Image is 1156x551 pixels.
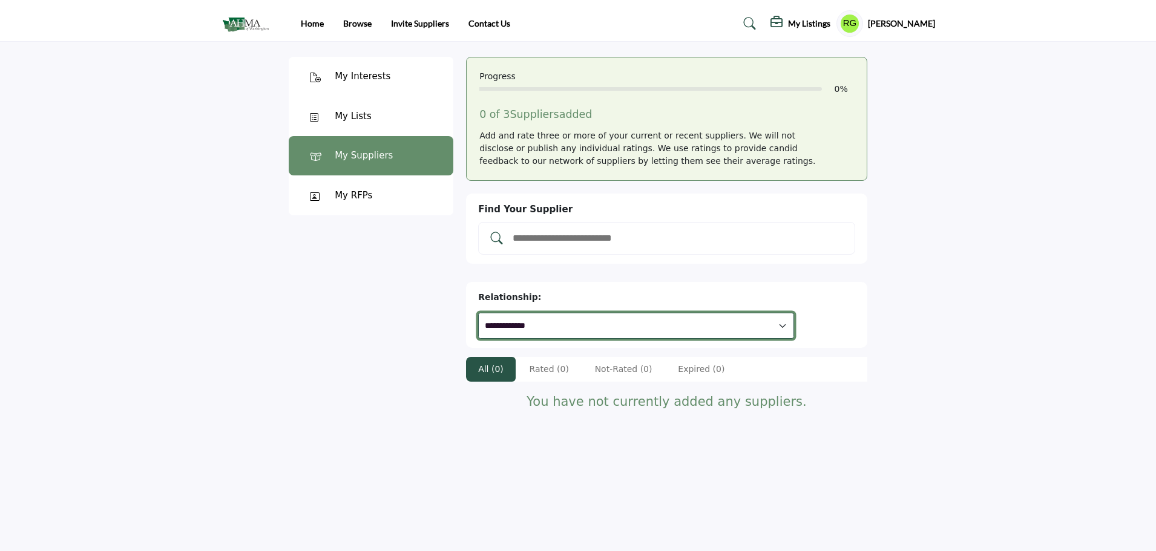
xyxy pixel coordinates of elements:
[839,84,847,94] span: %
[468,18,510,28] a: Contact Us
[222,14,275,34] img: site Logo
[511,230,847,246] input: Add and rate your suppliers
[479,108,854,121] h5: 0 of 3 added
[466,357,516,382] li: All (0)
[732,14,764,33] a: Search
[478,292,541,302] b: Relationship:
[788,18,830,29] h5: My Listings
[301,18,324,28] a: Home
[836,10,863,37] button: Show hide supplier dropdown
[479,129,854,168] div: Add and rate three or more of your current or recent suppliers. We will not disclose or publish a...
[868,18,935,30] h5: [PERSON_NAME]
[479,70,854,83] div: Progress
[391,18,449,28] a: Invite Suppliers
[770,16,830,31] div: My Listings
[335,149,393,163] div: My Suppliers
[510,108,559,120] span: Suppliers
[583,357,665,382] li: Not-Rated (0)
[835,84,840,94] span: 0
[517,357,581,382] li: Rated (0)
[335,189,372,203] div: My RFPs
[343,18,372,28] a: Browse
[466,394,867,409] h4: You have not currently added any suppliers.
[335,109,372,123] div: My Lists
[666,357,737,382] li: Expired (0)
[335,70,390,83] div: My Interests
[478,203,573,217] label: Find Your Supplier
